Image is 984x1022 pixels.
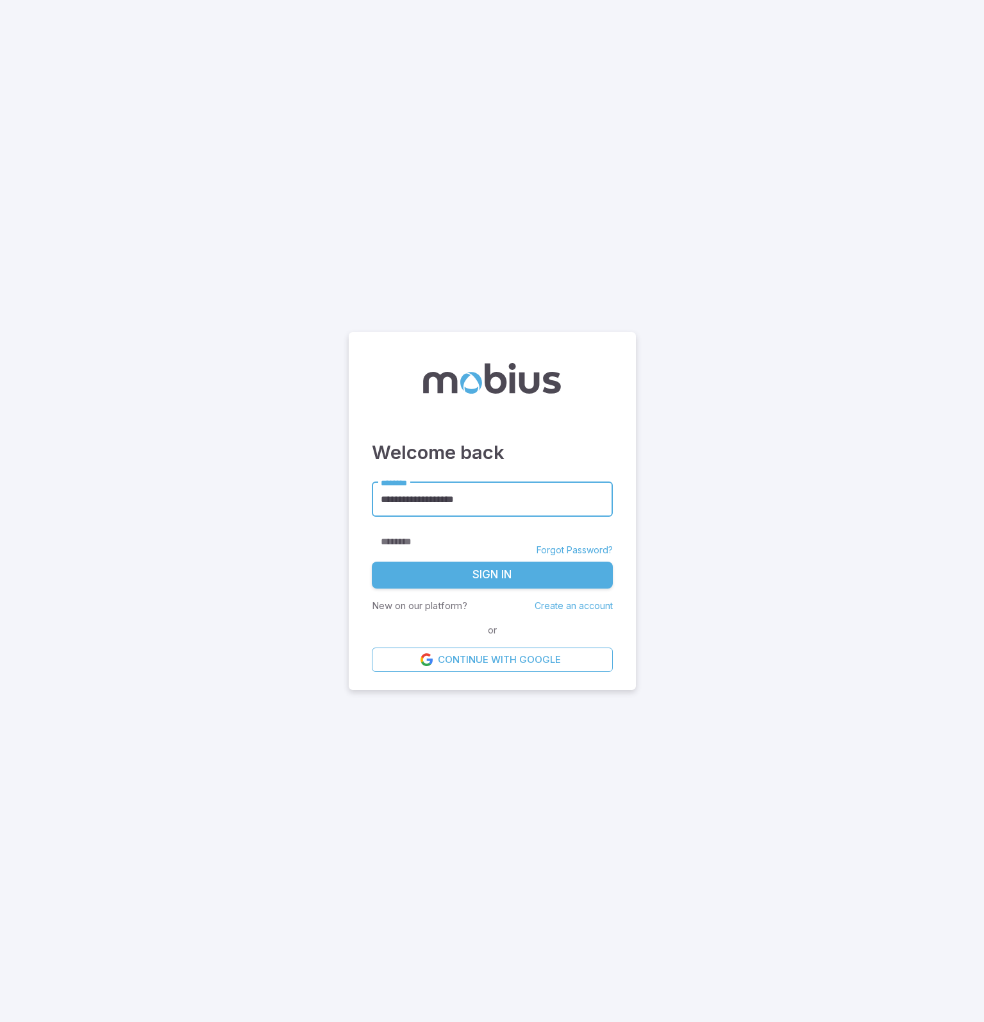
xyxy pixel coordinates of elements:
[535,600,613,611] a: Create an account
[372,648,613,672] a: Continue with Google
[537,544,613,557] a: Forgot Password?
[372,562,613,589] button: Sign In
[372,599,467,613] p: New on our platform?
[485,623,500,637] span: or
[372,439,613,467] h3: Welcome back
